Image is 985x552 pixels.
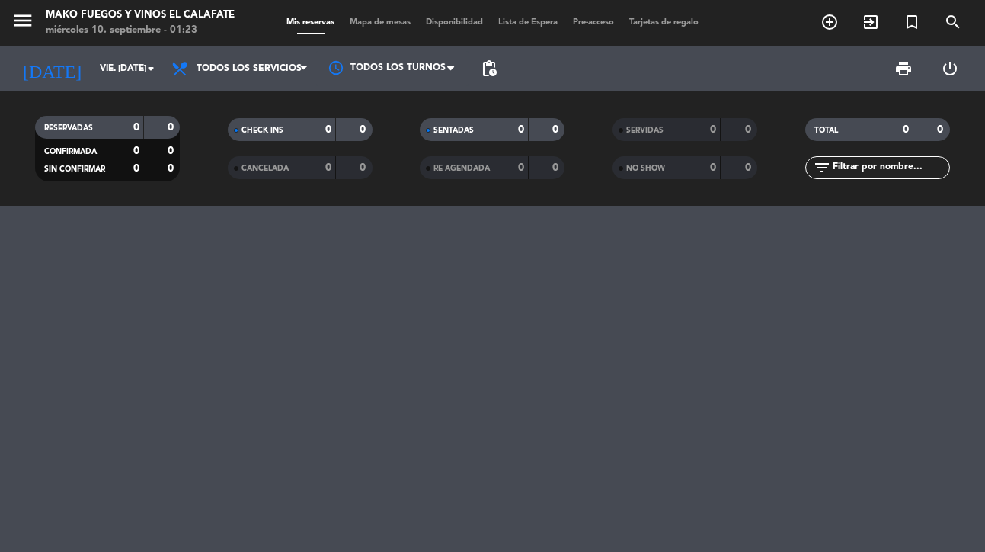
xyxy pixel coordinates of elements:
span: TOTAL [814,127,838,134]
strong: 0 [133,122,139,133]
strong: 0 [133,146,139,156]
span: SERVIDAS [626,127,664,134]
i: search [944,13,962,31]
span: Mis reservas [279,18,342,27]
i: turned_in_not [903,13,921,31]
span: SENTADAS [433,127,474,134]
span: Pre-acceso [565,18,622,27]
span: CHECK INS [241,127,283,134]
strong: 0 [552,162,561,173]
i: exit_to_app [862,13,880,31]
span: RE AGENDADA [433,165,490,172]
button: menu [11,9,34,37]
div: miércoles 10. septiembre - 01:23 [46,23,235,38]
i: power_settings_new [941,59,959,78]
strong: 0 [518,162,524,173]
div: Mako Fuegos y Vinos El Calafate [46,8,235,23]
strong: 0 [745,124,754,135]
span: SIN CONFIRMAR [44,165,105,173]
strong: 0 [168,146,177,156]
span: Lista de Espera [491,18,565,27]
strong: 0 [168,122,177,133]
div: LOG OUT [926,46,974,91]
strong: 0 [937,124,946,135]
span: CONFIRMADA [44,148,97,156]
span: NO SHOW [626,165,665,172]
span: pending_actions [480,59,498,78]
strong: 0 [903,124,909,135]
i: arrow_drop_down [142,59,160,78]
span: Mapa de mesas [342,18,418,27]
strong: 0 [745,162,754,173]
strong: 0 [133,163,139,174]
span: RESERVADAS [44,124,93,132]
span: Todos los servicios [197,63,302,74]
strong: 0 [168,163,177,174]
strong: 0 [360,124,369,135]
span: Tarjetas de regalo [622,18,706,27]
i: add_circle_outline [820,13,839,31]
strong: 0 [518,124,524,135]
span: print [894,59,913,78]
span: CANCELADA [241,165,289,172]
strong: 0 [710,124,716,135]
i: [DATE] [11,52,92,85]
strong: 0 [552,124,561,135]
strong: 0 [325,162,331,173]
strong: 0 [325,124,331,135]
strong: 0 [360,162,369,173]
strong: 0 [710,162,716,173]
span: Disponibilidad [418,18,491,27]
i: menu [11,9,34,32]
i: filter_list [813,159,831,177]
input: Filtrar por nombre... [831,159,949,176]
